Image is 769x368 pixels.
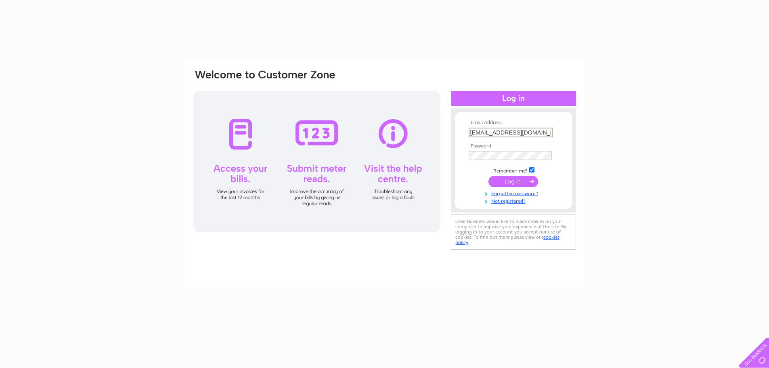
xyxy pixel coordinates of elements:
[467,143,560,149] th: Password:
[488,176,538,187] input: Submit
[467,166,560,174] td: Remember me?
[451,214,576,250] div: Clear Business would like to place cookies on your computer to improve your experience of the sit...
[467,120,560,126] th: Email Address:
[469,189,560,197] a: Forgotten password?
[469,197,560,204] a: Not registered?
[455,234,559,245] a: cookies policy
